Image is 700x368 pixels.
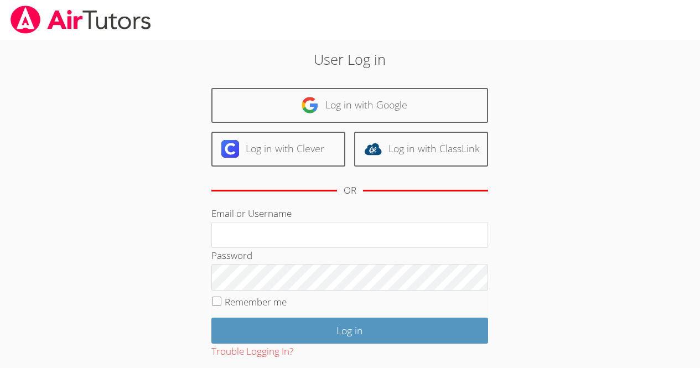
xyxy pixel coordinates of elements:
input: Log in [211,318,488,344]
a: Log in with Google [211,88,488,123]
img: google-logo-50288ca7cdecda66e5e0955fdab243c47b7ad437acaf1139b6f446037453330a.svg [301,96,319,114]
label: Password [211,249,252,262]
h2: User Log in [161,49,539,70]
button: Trouble Logging In? [211,344,293,360]
img: classlink-logo-d6bb404cc1216ec64c9a2012d9dc4662098be43eaf13dc465df04b49fa7ab582.svg [364,140,382,158]
label: Email or Username [211,207,292,220]
img: clever-logo-6eab21bc6e7a338710f1a6ff85c0baf02591cd810cc4098c63d3a4b26e2feb20.svg [221,140,239,158]
a: Log in with Clever [211,132,345,167]
a: Log in with ClassLink [354,132,488,167]
div: OR [344,183,356,199]
label: Remember me [225,296,287,308]
img: airtutors_banner-c4298cdbf04f3fff15de1276eac7730deb9818008684d7c2e4769d2f7ddbe033.png [9,6,152,34]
